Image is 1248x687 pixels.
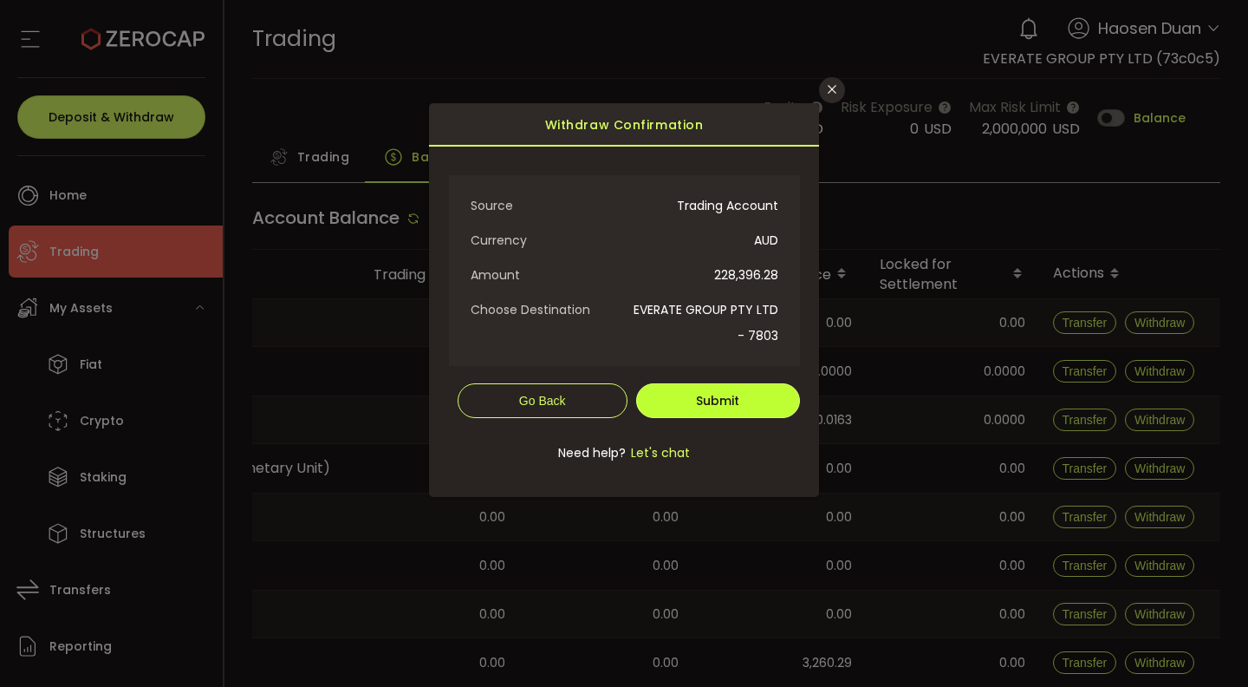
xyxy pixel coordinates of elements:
button: Go Back [458,383,627,418]
span: Currency [471,227,625,253]
span: Source [471,193,625,219]
span: Amount [471,262,625,288]
div: dialog [429,103,819,497]
span: Need help? [558,444,626,461]
span: Choose Destination [471,297,625,323]
span: Go Back [519,394,566,408]
span: Submit [696,392,739,409]
span: Let's chat [626,444,690,461]
button: Submit [636,383,800,418]
span: 228,396.28 [624,262,778,288]
span: EVERATE GROUP PTY LTD - 7803 [624,297,778,349]
iframe: Chat Widget [1042,500,1248,687]
span: AUD [624,227,778,253]
span: Trading Account [624,193,778,219]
